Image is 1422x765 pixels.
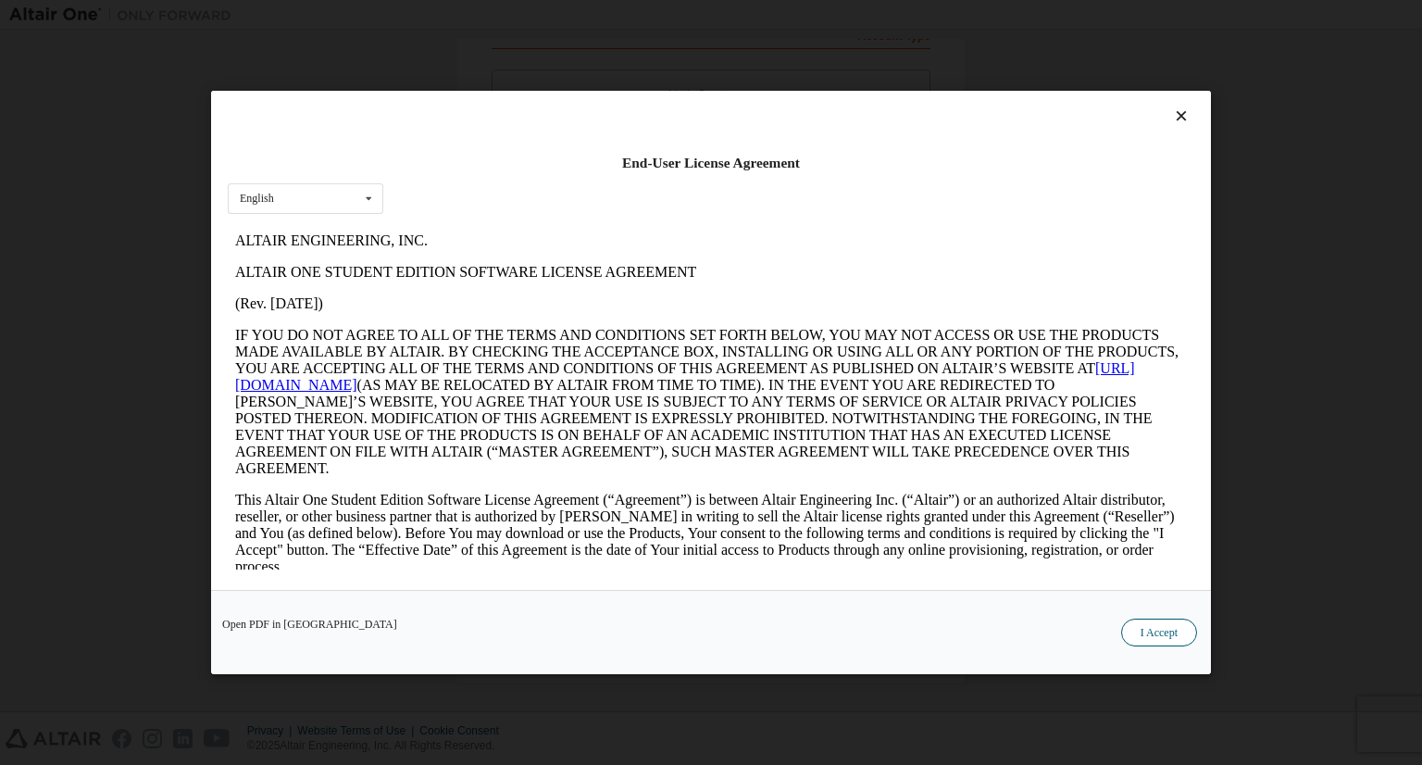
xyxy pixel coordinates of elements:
a: [URL][DOMAIN_NAME] [7,135,907,168]
p: (Rev. [DATE]) [7,70,959,87]
div: English [240,193,274,204]
p: This Altair One Student Edition Software License Agreement (“Agreement”) is between Altair Engine... [7,267,959,350]
p: ALTAIR ENGINEERING, INC. [7,7,959,24]
a: Open PDF in [GEOGRAPHIC_DATA] [222,619,397,630]
p: IF YOU DO NOT AGREE TO ALL OF THE TERMS AND CONDITIONS SET FORTH BELOW, YOU MAY NOT ACCESS OR USE... [7,102,959,252]
p: ALTAIR ONE STUDENT EDITION SOFTWARE LICENSE AGREEMENT [7,39,959,56]
button: I Accept [1121,619,1197,646]
div: End-User License Agreement [228,154,1194,172]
